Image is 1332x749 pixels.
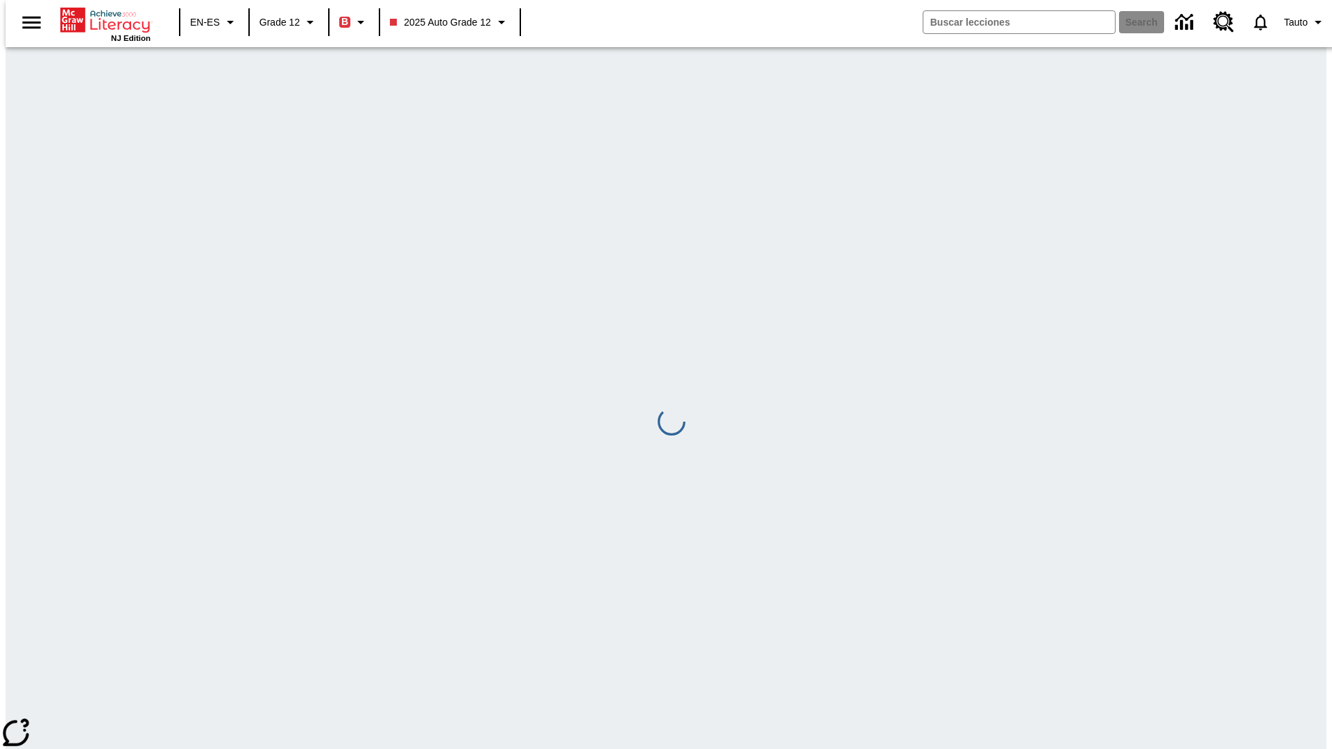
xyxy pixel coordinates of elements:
[254,10,324,35] button: Grado: Grade 12, Elige un grado
[390,15,490,30] span: 2025 Auto Grade 12
[190,15,220,30] span: EN-ES
[341,13,348,31] span: B
[185,10,244,35] button: Language: EN-ES, Selecciona un idioma
[1205,3,1243,41] a: Centro de recursos, Se abrirá en una pestaña nueva.
[1284,15,1308,30] span: Tauto
[11,2,52,43] button: Abrir el menú lateral
[111,34,151,42] span: NJ Edition
[259,15,300,30] span: Grade 12
[334,10,375,35] button: Boost El color de la clase es rojo. Cambiar el color de la clase.
[1279,10,1332,35] button: Perfil/Configuración
[923,11,1115,33] input: search field
[384,10,515,35] button: Class: 2025 Auto Grade 12, Selecciona una clase
[1167,3,1205,42] a: Centro de información
[1243,4,1279,40] a: Notificaciones
[60,5,151,42] div: Portada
